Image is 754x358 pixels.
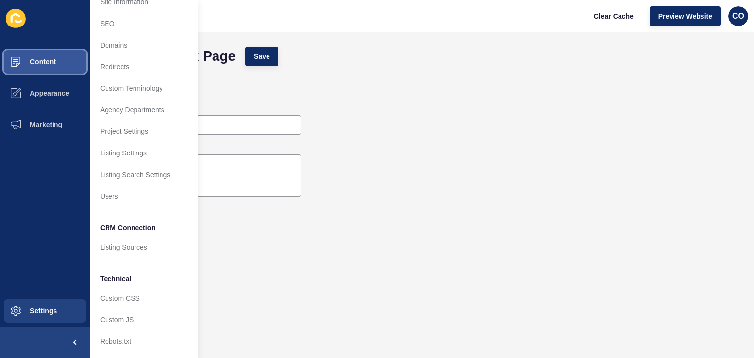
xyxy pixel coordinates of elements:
span: CRM Connection [100,223,156,232]
span: Technical [100,274,132,283]
button: Save [245,47,278,66]
span: Clear Cache [594,11,634,21]
button: Preview Website [650,6,721,26]
a: Redirects [90,56,198,77]
a: Project Settings [90,121,198,142]
a: Listing Sources [90,236,198,258]
a: Custom JS [90,309,198,331]
button: Clear Cache [586,6,642,26]
a: Custom Terminology [90,77,198,99]
span: CO [732,11,744,21]
a: SEO [90,13,198,34]
a: Listing Settings [90,142,198,164]
span: Preview Website [658,11,712,21]
span: Save [254,51,270,61]
a: Listing Search Settings [90,164,198,185]
a: Robots.txt [90,331,198,352]
a: Custom CSS [90,287,198,309]
a: Domains [90,34,198,56]
a: Users [90,185,198,207]
a: Agency Departments [90,99,198,121]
